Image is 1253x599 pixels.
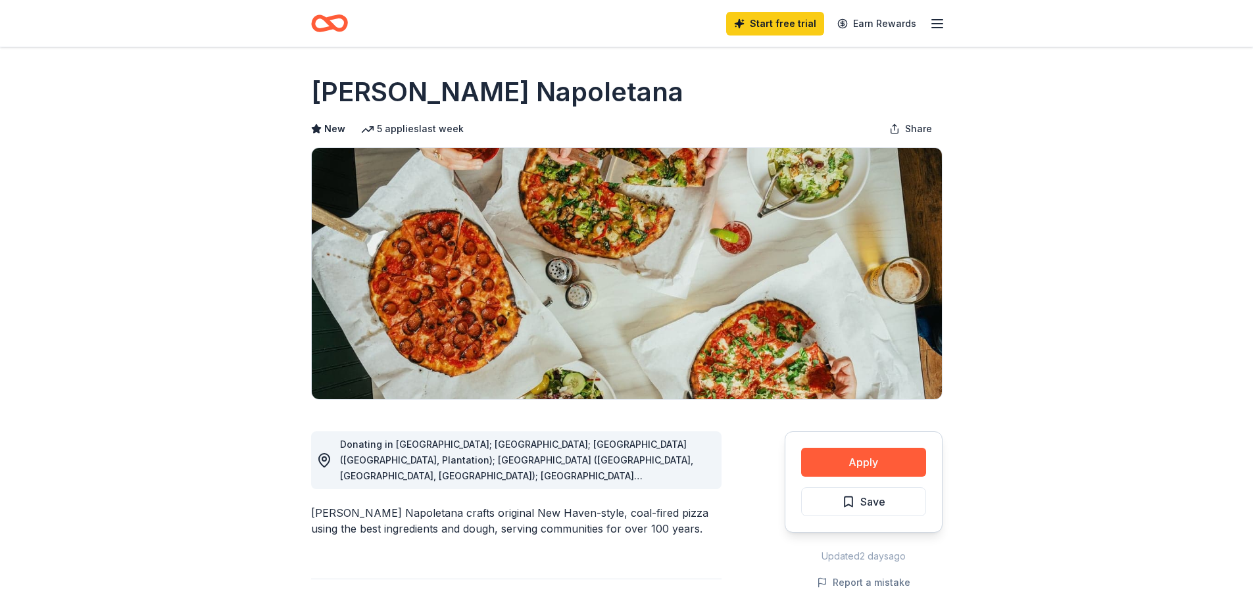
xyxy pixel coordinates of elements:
[801,448,926,477] button: Apply
[879,116,943,142] button: Share
[340,439,693,529] span: Donating in [GEOGRAPHIC_DATA]; [GEOGRAPHIC_DATA]; [GEOGRAPHIC_DATA] ([GEOGRAPHIC_DATA], Plantatio...
[785,548,943,564] div: Updated 2 days ago
[312,148,942,399] img: Image for Frank Pepe Pizzeria Napoletana
[801,487,926,516] button: Save
[361,121,464,137] div: 5 applies last week
[829,12,924,36] a: Earn Rewards
[726,12,824,36] a: Start free trial
[905,121,932,137] span: Share
[817,575,910,590] button: Report a mistake
[311,8,348,39] a: Home
[860,493,885,510] span: Save
[311,74,683,110] h1: [PERSON_NAME] Napoletana
[311,505,722,537] div: [PERSON_NAME] Napoletana crafts original New Haven-style, coal-fired pizza using the best ingredi...
[324,121,345,137] span: New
